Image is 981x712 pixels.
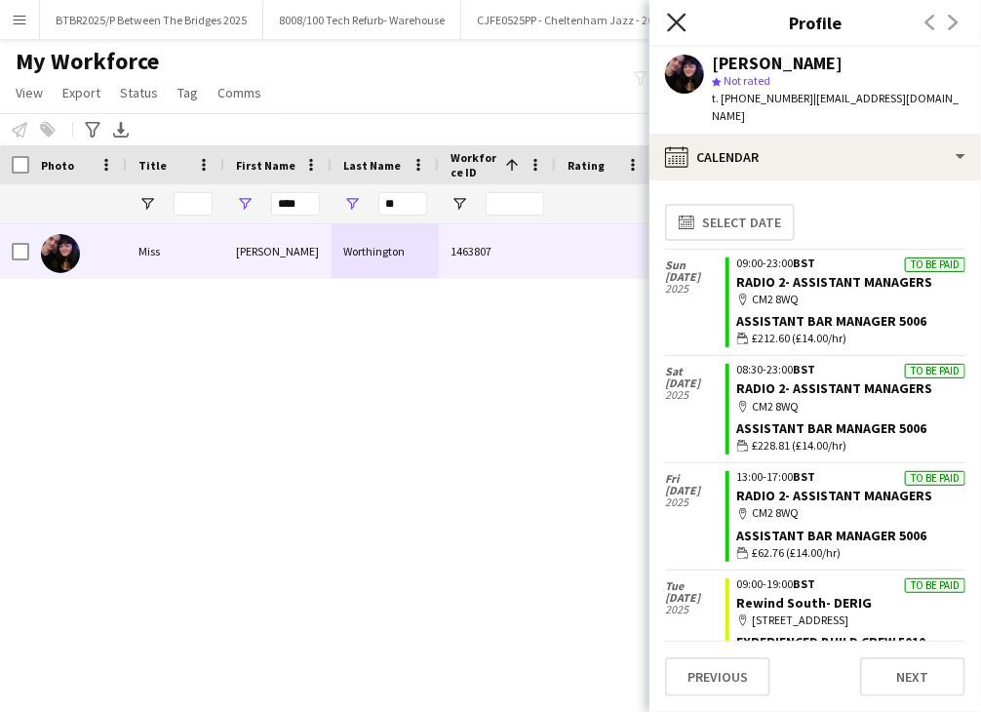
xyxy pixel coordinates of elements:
a: Rewind South- DERIG [737,594,873,612]
h3: Profile [649,10,981,35]
div: Worthington [332,224,439,278]
span: Title [138,158,167,173]
span: | [EMAIL_ADDRESS][DOMAIN_NAME] [712,91,959,123]
span: View [16,84,43,101]
div: CM2 8WQ [737,398,965,415]
span: Tag [177,84,198,101]
button: Next [860,657,965,696]
button: Open Filter Menu [451,195,468,213]
div: [PERSON_NAME] [224,224,332,278]
a: RADIO 2- ASSISTANT MANAGERS [737,379,933,397]
div: [PERSON_NAME] [712,55,843,72]
div: Assistant Bar Manager 5006 [737,419,965,437]
span: BST [794,576,816,591]
span: Tue [665,580,726,592]
a: Comms [210,80,269,105]
div: Assistant Bar Manager 5006 [737,527,965,544]
span: £212.60 (£14.00/hr) [753,330,847,347]
app-action-btn: Advanced filters [81,118,104,141]
span: My Workforce [16,47,159,76]
button: BTBR2025/P Between The Bridges 2025 [40,1,263,39]
span: £228.81 (£14.00/hr) [753,437,847,455]
div: 1463807 [439,224,556,278]
button: Open Filter Menu [343,195,361,213]
button: Open Filter Menu [236,195,254,213]
div: Experienced Build Crew 5010 [737,633,965,651]
span: Last Name [343,158,401,173]
span: BST [794,256,816,270]
div: To be paid [905,471,965,486]
span: Fri [665,473,726,485]
span: Sat [665,366,726,377]
img: Millie Worthington [41,234,80,273]
button: Open Filter Menu [138,195,156,213]
a: RADIO 2- ASSISTANT MANAGERS [737,273,933,291]
span: Rating [568,158,605,173]
span: t. [PHONE_NUMBER] [712,91,813,105]
input: Last Name Filter Input [378,192,427,216]
a: Tag [170,80,206,105]
span: [DATE] [665,271,726,283]
a: View [8,80,51,105]
span: [DATE] [665,377,726,389]
div: Calendar [649,134,981,180]
button: Select date [665,204,795,241]
span: Photo [41,158,74,173]
span: 2025 [665,604,726,615]
span: BST [794,469,816,484]
div: CM2 8WQ [737,504,965,522]
div: 09:00-23:00 [737,257,965,269]
span: Export [62,84,100,101]
div: 13:00-17:00 [737,471,965,483]
span: Comms [217,84,261,101]
div: To be paid [905,257,965,272]
input: First Name Filter Input [271,192,320,216]
a: Export [55,80,108,105]
span: 2025 [665,283,726,295]
div: To be paid [905,578,965,593]
div: To be paid [905,364,965,378]
span: 2025 [665,496,726,508]
span: First Name [236,158,295,173]
span: Status [120,84,158,101]
a: Status [112,80,166,105]
div: CM2 8WQ [737,291,965,308]
span: Sun [665,259,726,271]
div: 08:30-23:00 [737,364,965,376]
app-action-btn: Export XLSX [109,118,133,141]
div: 09:00-19:00 [737,578,965,590]
div: [STREET_ADDRESS] [737,612,965,629]
button: Previous [665,657,770,696]
a: RADIO 2- ASSISTANT MANAGERS [737,487,933,504]
div: Assistant Bar Manager 5006 [737,312,965,330]
span: Not rated [724,73,770,88]
span: £62.76 (£14.00/hr) [753,544,842,562]
span: Workforce ID [451,150,497,179]
span: [DATE] [665,592,726,604]
span: BST [794,362,816,376]
button: 8008/100 Tech Refurb- Warehouse [263,1,461,39]
div: Miss [127,224,224,278]
span: [DATE] [665,485,726,496]
span: 2025 [665,389,726,401]
input: Title Filter Input [174,192,213,216]
input: Workforce ID Filter Input [486,192,544,216]
button: CJFE0525PP - Cheltenham Jazz - 2025 [461,1,682,39]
